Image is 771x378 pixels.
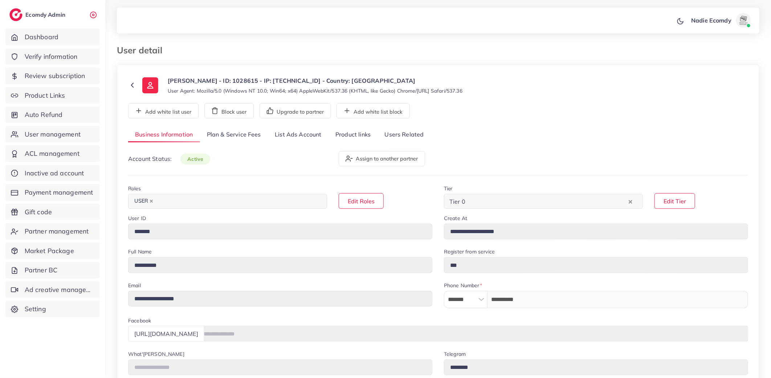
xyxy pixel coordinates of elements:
[260,103,331,118] button: Upgrade to partner
[268,127,329,143] a: List Ads Account
[25,110,63,119] span: Auto Refund
[9,8,23,21] img: logo
[25,149,79,158] span: ACL management
[444,282,482,289] label: Phone Number
[25,91,65,100] span: Product Links
[339,151,425,166] button: Assign to another partner
[142,77,158,93] img: ic-user-info.36bf1079.svg
[9,8,67,21] a: logoEcomdy Admin
[128,317,151,324] label: Facebook
[5,204,100,220] a: Gift code
[168,87,462,94] small: User Agent: Mozilla/5.0 (Windows NT 10.0; Win64; x64) AppleWebKit/537.36 (KHTML, like Gecko) Chro...
[25,11,67,18] h2: Ecomdy Admin
[117,45,168,56] h3: User detail
[25,246,74,256] span: Market Package
[25,168,84,178] span: Inactive ad account
[444,185,453,192] label: Tier
[5,243,100,259] a: Market Package
[128,282,141,289] label: Email
[128,215,146,222] label: User ID
[25,227,89,236] span: Partner management
[5,126,100,143] a: User management
[378,127,431,143] a: Users Related
[736,13,751,28] img: avatar
[468,196,627,207] input: Search for option
[25,188,93,197] span: Payment management
[128,194,327,209] div: Search for option
[444,194,643,209] div: Search for option
[200,127,268,143] a: Plan & Service Fees
[128,248,152,255] label: Full Name
[180,154,210,164] span: active
[5,165,100,182] a: Inactive ad account
[25,130,81,139] span: User management
[5,29,100,45] a: Dashboard
[336,103,410,118] button: Add white list block
[654,193,695,209] button: Edit Tier
[150,199,153,203] button: Deselect USER
[25,304,46,314] span: Setting
[128,326,204,341] div: [URL][DOMAIN_NAME]
[5,68,100,84] a: Review subscription
[5,87,100,104] a: Product Links
[5,48,100,65] a: Verify information
[25,285,94,294] span: Ad creative management
[5,145,100,162] a: ACL management
[339,193,384,209] button: Edit Roles
[629,197,632,206] button: Clear Selected
[444,248,495,255] label: Register from service
[128,103,199,118] button: Add white list user
[329,127,378,143] a: Product links
[5,223,100,240] a: Partner management
[25,265,58,275] span: Partner BC
[25,71,85,81] span: Review subscription
[128,350,184,358] label: What'[PERSON_NAME]
[25,207,52,217] span: Gift code
[128,185,141,192] label: Roles
[448,196,467,207] span: Tier 0
[25,32,58,42] span: Dashboard
[128,127,200,143] a: Business Information
[25,52,78,61] span: Verify information
[5,262,100,279] a: Partner BC
[444,350,466,358] label: Telegram
[128,154,210,163] p: Account Status:
[5,184,100,201] a: Payment management
[131,196,156,206] span: USER
[157,196,318,207] input: Search for option
[444,215,467,222] label: Create At
[168,76,462,85] p: [PERSON_NAME] - ID: 1028615 - IP: [TECHNICAL_ID] - Country: [GEOGRAPHIC_DATA]
[687,13,754,28] a: Nadie Ecomdyavatar
[204,103,254,118] button: Block user
[5,106,100,123] a: Auto Refund
[691,16,731,25] p: Nadie Ecomdy
[5,301,100,317] a: Setting
[5,281,100,298] a: Ad creative management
